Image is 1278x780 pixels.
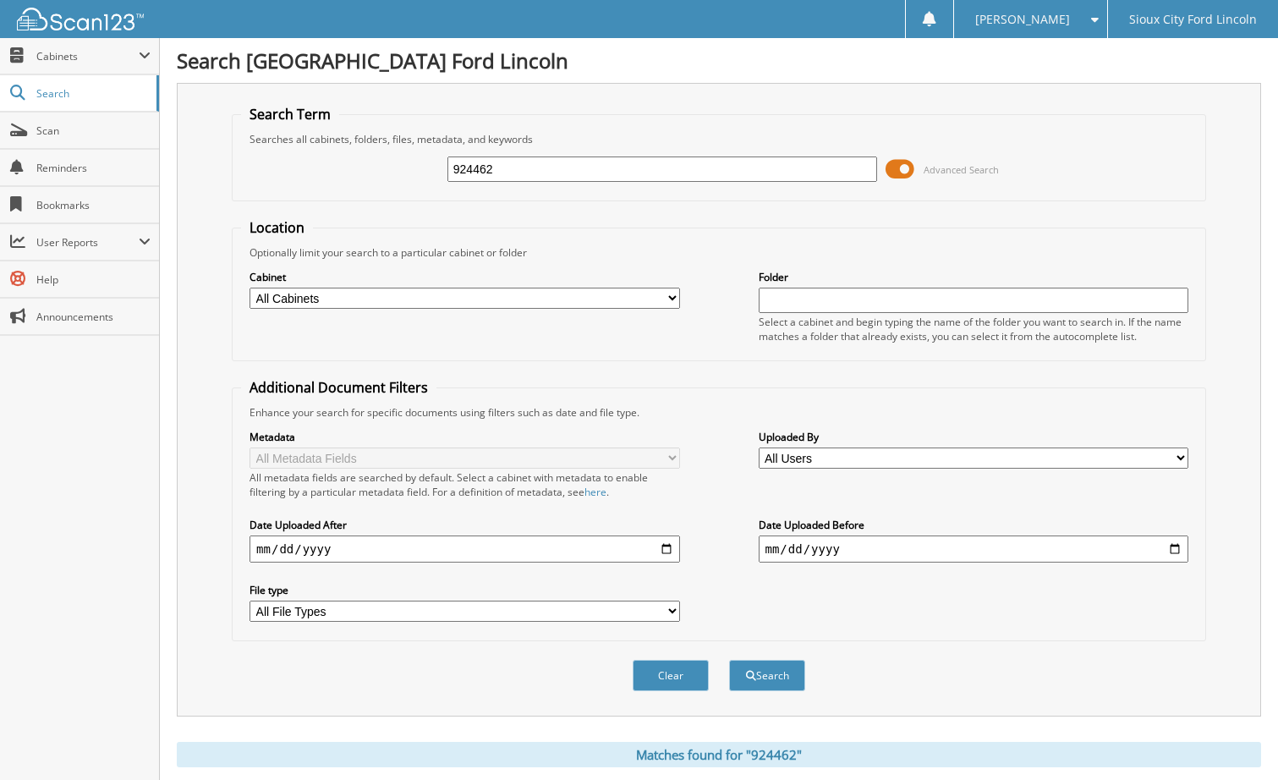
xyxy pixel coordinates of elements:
[250,518,679,532] label: Date Uploaded After
[250,583,679,597] label: File type
[759,518,1188,532] label: Date Uploaded Before
[924,163,999,176] span: Advanced Search
[759,536,1188,563] input: end
[36,272,151,287] span: Help
[759,270,1188,284] label: Folder
[241,245,1197,260] div: Optionally limit your search to a particular cabinet or folder
[36,161,151,175] span: Reminders
[177,47,1261,74] h1: Search [GEOGRAPHIC_DATA] Ford Lincoln
[584,485,606,499] a: here
[177,742,1261,767] div: Matches found for "924462"
[241,378,436,397] legend: Additional Document Filters
[759,430,1188,444] label: Uploaded By
[759,315,1188,343] div: Select a cabinet and begin typing the name of the folder you want to search in. If the name match...
[1129,14,1257,25] span: Sioux City Ford Lincoln
[36,310,151,324] span: Announcements
[36,198,151,212] span: Bookmarks
[36,86,148,101] span: Search
[241,218,313,237] legend: Location
[633,660,709,691] button: Clear
[250,430,679,444] label: Metadata
[975,14,1070,25] span: [PERSON_NAME]
[36,124,151,138] span: Scan
[729,660,805,691] button: Search
[17,8,144,30] img: scan123-logo-white.svg
[250,470,679,499] div: All metadata fields are searched by default. Select a cabinet with metadata to enable filtering b...
[241,405,1197,420] div: Enhance your search for specific documents using filters such as date and file type.
[241,132,1197,146] div: Searches all cabinets, folders, files, metadata, and keywords
[36,49,139,63] span: Cabinets
[250,536,679,563] input: start
[250,270,679,284] label: Cabinet
[36,235,139,250] span: User Reports
[241,105,339,124] legend: Search Term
